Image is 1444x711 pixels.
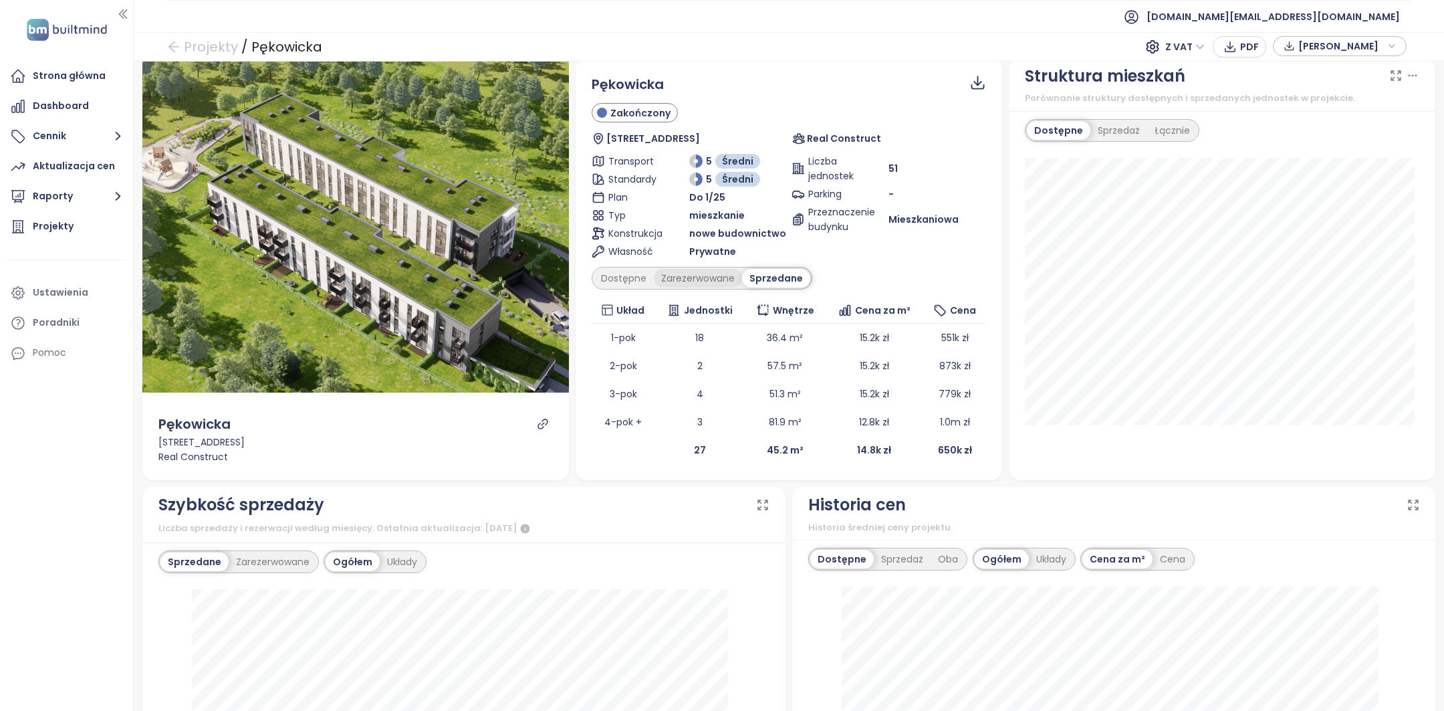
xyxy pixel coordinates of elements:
[706,154,712,169] span: 5
[745,408,826,436] td: 81.9 m²
[808,492,906,518] div: Historia cen
[33,218,74,235] div: Projekty
[229,552,317,571] div: Zarezerwowane
[592,408,655,436] td: 4-pok +
[33,68,106,84] div: Strona główna
[860,387,889,401] span: 15.2k zł
[941,331,969,344] span: 551k zł
[1147,1,1400,33] span: [DOMAIN_NAME][EMAIL_ADDRESS][DOMAIN_NAME]
[807,131,881,146] span: Real Construct
[241,35,248,59] div: /
[608,226,657,241] span: Konstrukcja
[888,187,894,201] span: -
[1082,550,1153,569] div: Cena za m²
[689,190,725,205] span: Do 1/25
[939,387,971,401] span: 779k zł
[808,205,857,234] span: Przeznaczenie budynku
[808,521,1420,534] div: Historia średniej ceny projektu.
[7,93,126,120] a: Dashboard
[1025,64,1185,89] div: Struktura mieszkań
[857,443,891,457] b: 14.8k zł
[594,269,654,288] div: Dostępne
[1280,36,1399,56] div: button
[684,303,733,318] span: Jednostki
[808,154,857,183] span: Liczba jednostek
[1027,121,1090,140] div: Dostępne
[537,418,549,430] a: link
[745,380,826,408] td: 51.3 m²
[938,443,972,457] b: 650k zł
[33,158,115,175] div: Aktualizacja cen
[167,35,238,59] a: arrow-left Projekty
[158,492,324,518] div: Szybkość sprzedaży
[655,352,745,380] td: 2
[33,314,80,331] div: Poradniki
[610,106,671,120] span: Zakończony
[606,131,700,146] span: [STREET_ADDRESS]
[689,208,745,223] span: mieszkanie
[592,380,655,408] td: 3-pok
[1147,121,1197,140] div: Łącznie
[160,552,229,571] div: Sprzedane
[655,408,745,436] td: 3
[1298,36,1385,56] span: [PERSON_NAME]
[592,324,655,352] td: 1-pok
[655,324,745,352] td: 18
[616,303,644,318] span: Układ
[608,190,657,205] span: Plan
[158,521,770,537] div: Liczba sprzedaży i rezerwacji według miesięcy. Ostatnia aktualizacja: [DATE]
[7,63,126,90] a: Strona główna
[7,123,126,150] button: Cennik
[251,35,322,59] div: Pękowicka
[706,172,712,187] span: 5
[694,443,706,457] b: 27
[689,226,786,241] span: nowe budownictwo
[859,415,889,429] span: 12.8k zł
[950,303,976,318] span: Cena
[592,75,664,94] span: Pękowicka
[7,183,126,210] button: Raporty
[940,415,970,429] span: 1.0m zł
[33,344,66,361] div: Pomoc
[655,380,745,408] td: 4
[380,552,425,571] div: Układy
[855,303,911,318] span: Cena za m²
[158,414,231,435] div: Pękowicka
[7,340,126,367] div: Pomoc
[1029,550,1074,569] div: Układy
[773,303,814,318] span: Wnętrze
[158,435,553,449] div: [STREET_ADDRESS]
[33,98,89,114] div: Dashboard
[1240,39,1259,54] span: PDF
[722,154,753,169] span: Średni
[745,352,826,380] td: 57.5 m²
[1090,121,1147,140] div: Sprzedaż
[7,153,126,180] a: Aktualizacja cen
[608,154,657,169] span: Transport
[608,208,657,223] span: Typ
[975,550,1029,569] div: Ogółem
[810,550,874,569] div: Dostępne
[167,40,180,54] span: arrow-left
[654,269,742,288] div: Zarezerwowane
[745,324,826,352] td: 36.4 m²
[722,172,753,187] span: Średni
[742,269,810,288] div: Sprzedane
[939,359,971,373] span: 873k zł
[808,187,857,201] span: Parking
[592,352,655,380] td: 2-pok
[7,310,126,336] a: Poradniki
[608,172,657,187] span: Standardy
[1165,37,1205,57] span: Z VAT
[7,213,126,240] a: Projekty
[158,449,553,464] div: Real Construct
[931,550,965,569] div: Oba
[888,161,898,176] span: 51
[860,331,889,344] span: 15.2k zł
[860,359,889,373] span: 15.2k zł
[33,284,88,301] div: Ustawienia
[23,16,111,43] img: logo
[1153,550,1193,569] div: Cena
[7,280,126,306] a: Ustawienia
